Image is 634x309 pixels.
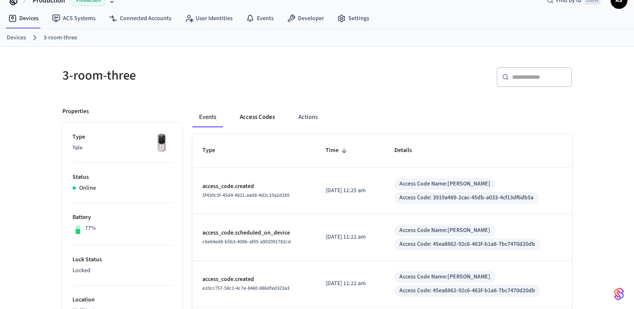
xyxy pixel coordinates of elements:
p: [DATE] 11:25 am [326,186,374,195]
button: Events [192,107,223,127]
p: Locked [72,266,172,275]
p: Yale [72,144,172,152]
a: Connected Accounts [102,11,178,26]
span: c6e64ed8-b5b3-408b-af05-a902091782cd [202,238,291,245]
div: Access Code: 45ea8862-92c6-463f-b1a8-7bc7470d20db [399,286,535,295]
button: Actions [292,107,324,127]
a: User Identities [178,11,239,26]
p: Properties [62,107,89,116]
a: Devices [2,11,45,26]
h5: 3-room-three [62,67,312,84]
button: Access Codes [233,107,282,127]
div: Access Code: 3919a489-2cac-45db-a033-4cf13df6db5a [399,193,533,202]
p: Status [72,173,172,182]
span: Details [394,144,423,157]
a: 3-room-three [44,33,77,42]
p: [DATE] 11:22 am [326,279,374,288]
a: Settings [331,11,376,26]
a: Developer [280,11,331,26]
p: access_code.created [202,275,306,284]
img: Yale Assure Touchscreen Wifi Smart Lock, Satin Nickel, Front [151,133,172,154]
div: Access Code Name: [PERSON_NAME] [399,273,490,281]
span: e10cc757-58c1-4c7e-8460-886dfed323a3 [202,285,290,292]
span: 5f430c5f-45d4-4821-aad8-4d2c10a2d285 [202,192,290,199]
span: Type [202,144,226,157]
p: Online [79,184,96,193]
div: Access Code Name: [PERSON_NAME] [399,180,490,188]
p: 77% [85,224,96,233]
p: Location [72,296,172,304]
p: Battery [72,213,172,222]
p: access_code.created [202,182,306,191]
p: [DATE] 11:22 am [326,233,374,242]
a: Events [239,11,280,26]
img: SeamLogoGradient.69752ec5.svg [614,287,624,301]
p: access_code.scheduled_on_device [202,229,306,237]
div: Access Code Name: [PERSON_NAME] [399,226,490,235]
div: ant example [192,107,572,127]
p: Type [72,133,172,142]
span: Time [326,144,349,157]
div: Access Code: 45ea8862-92c6-463f-b1a8-7bc7470d20db [399,240,535,249]
a: ACS Systems [45,11,102,26]
a: Devices [7,33,26,42]
p: Lock Status [72,255,172,264]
